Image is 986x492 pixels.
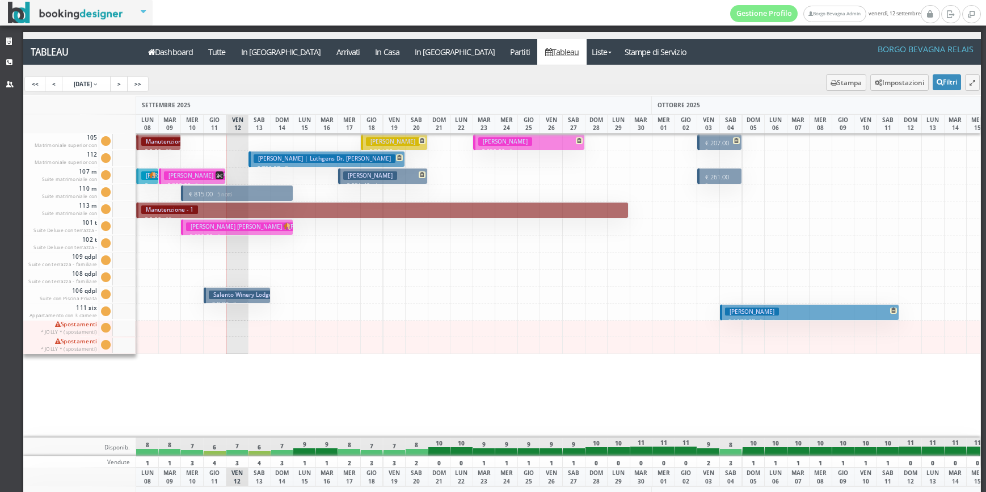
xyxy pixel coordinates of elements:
[338,468,361,486] div: MER 17
[658,101,700,109] span: OTTOBRE 2025
[495,456,518,468] div: 1
[280,165,300,173] small: 7 notti
[141,171,336,180] h3: [PERSON_NAME] [PERSON_NAME] [PERSON_NAME] | Escapes Secret
[719,456,743,468] div: 3
[652,468,675,486] div: MER 01
[787,468,810,486] div: MAR 07
[652,456,675,468] div: 0
[607,456,630,468] div: 0
[293,456,316,468] div: 1
[315,456,339,468] div: 1
[27,270,99,285] span: 108 qdpl
[675,456,698,468] div: 0
[764,438,787,456] div: 10
[293,438,316,456] div: 9
[473,134,585,150] button: [PERSON_NAME] € 630.00 5 notti
[368,39,407,65] a: In Casa
[585,468,608,486] div: DOM 28
[764,468,787,486] div: LUN 06
[26,202,99,219] span: 113 m
[407,39,503,65] a: In [GEOGRAPHIC_DATA]
[944,468,967,486] div: MAR 14
[719,438,743,456] div: 8
[26,304,99,321] span: 111 six
[607,115,630,133] div: LUN 29
[293,468,316,486] div: LUN 15
[360,468,384,486] div: GIO 18
[136,115,159,133] div: LUN 08
[383,438,406,456] div: 7
[809,456,832,468] div: 1
[730,5,798,22] a: Gestione Profilo
[725,308,779,316] h3: [PERSON_NAME]
[26,185,99,202] span: 110 m
[540,468,563,486] div: VEN 26
[478,147,582,156] p: € 630.00
[233,39,328,65] a: In [GEOGRAPHIC_DATA]
[617,39,694,65] a: Stampe di Servizio
[271,468,294,486] div: DOM 14
[428,438,451,456] div: 10
[191,182,210,190] small: 2 notti
[383,468,406,486] div: VEN 19
[450,438,473,456] div: 10
[315,438,339,456] div: 9
[697,456,720,468] div: 2
[180,115,204,133] div: MER 10
[141,205,198,214] h3: Manutenzione - 1
[503,39,538,65] a: Partiti
[23,456,137,468] div: Vendute
[180,456,204,468] div: 3
[742,115,765,133] div: DOM 05
[495,468,518,486] div: MER 24
[254,154,395,163] h3: [PERSON_NAME] | Lüthgens Dr. [PERSON_NAME]
[254,164,402,173] p: € 796.97
[338,115,361,133] div: MER 17
[405,468,428,486] div: SAB 20
[473,438,496,456] div: 9
[495,438,518,456] div: 9
[33,227,97,241] small: Suite Deluxe con terrazza - Tripla
[944,456,967,468] div: 0
[28,261,97,267] small: Suite con terrazza - familiare
[764,456,787,468] div: 1
[127,76,149,92] a: >>
[899,468,922,486] div: DOM 12
[675,115,698,133] div: GIO 02
[652,115,675,133] div: MER 01
[675,438,698,456] div: 11
[74,80,92,88] span: [DATE]
[630,468,653,486] div: MAR 30
[725,317,896,326] p: € 1123.20
[787,115,810,133] div: MAR 07
[201,39,234,65] a: Tutte
[405,456,428,468] div: 2
[705,174,734,190] small: 2 notti
[755,318,774,325] small: 8 notti
[585,438,608,456] div: 10
[764,115,787,133] div: LUN 06
[697,168,742,184] button: € 261.00 2 notti
[23,438,137,456] div: Disponib.
[141,39,201,65] a: Dashboard
[393,148,412,155] small: 3 notti
[181,219,293,236] button: [PERSON_NAME] [PERSON_NAME] | [PERSON_NAME] € 630.00 5 notti
[136,202,629,218] button: Manutenzione - 1 € 0.00 28 notti
[361,134,428,150] button: [PERSON_NAME] € 354.35 3 notti
[315,468,339,486] div: MAR 16
[293,115,316,133] div: LUN 15
[343,171,397,180] h3: [PERSON_NAME]
[854,468,877,486] div: VEN 10
[158,438,182,456] div: 8
[110,76,128,92] a: >
[158,115,182,133] div: MAR 09
[39,321,99,336] span: Spostamenti
[136,456,159,468] div: 1
[271,438,294,456] div: 7
[607,438,630,456] div: 10
[39,338,99,353] span: Spostamenti
[854,456,877,468] div: 1
[702,173,739,190] p: € 261.00
[328,39,368,65] a: Arrivati
[787,456,810,468] div: 1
